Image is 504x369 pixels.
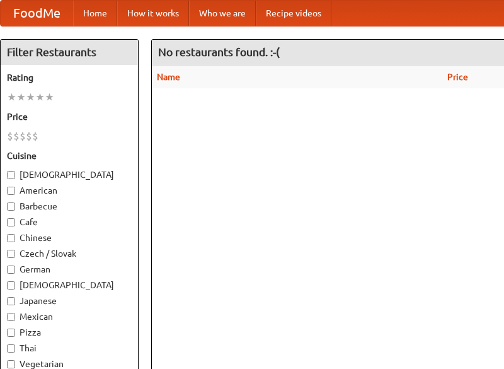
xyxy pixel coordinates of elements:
input: [DEMOGRAPHIC_DATA] [7,171,15,179]
label: [DEMOGRAPHIC_DATA] [7,279,132,291]
input: Barbecue [7,202,15,211]
input: Thai [7,344,15,353]
li: $ [7,129,13,143]
label: Czech / Slovak [7,247,132,260]
a: How it works [117,1,189,26]
input: Chinese [7,234,15,242]
label: Cafe [7,216,132,228]
h5: Cuisine [7,149,132,162]
li: $ [20,129,26,143]
h5: Rating [7,71,132,84]
li: ★ [45,90,54,104]
label: German [7,263,132,276]
label: Mexican [7,310,132,323]
label: [DEMOGRAPHIC_DATA] [7,168,132,181]
input: Cafe [7,218,15,226]
input: Japanese [7,297,15,305]
a: Who we are [189,1,256,26]
input: German [7,266,15,274]
li: ★ [26,90,35,104]
label: Japanese [7,295,132,307]
li: $ [32,129,38,143]
a: Home [73,1,117,26]
label: Pizza [7,326,132,339]
label: Barbecue [7,200,132,213]
a: Price [447,72,468,82]
a: Recipe videos [256,1,331,26]
ng-pluralize: No restaurants found. :-( [158,46,280,58]
input: American [7,187,15,195]
li: $ [13,129,20,143]
label: Thai [7,342,132,354]
label: Chinese [7,231,132,244]
h4: Filter Restaurants [1,40,138,65]
a: FoodMe [1,1,73,26]
h5: Price [7,110,132,123]
li: ★ [35,90,45,104]
li: $ [26,129,32,143]
input: Vegetarian [7,360,15,368]
input: Czech / Slovak [7,250,15,258]
a: Name [157,72,180,82]
input: Pizza [7,329,15,337]
li: ★ [16,90,26,104]
li: ★ [7,90,16,104]
input: Mexican [7,313,15,321]
label: American [7,184,132,197]
input: [DEMOGRAPHIC_DATA] [7,281,15,290]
